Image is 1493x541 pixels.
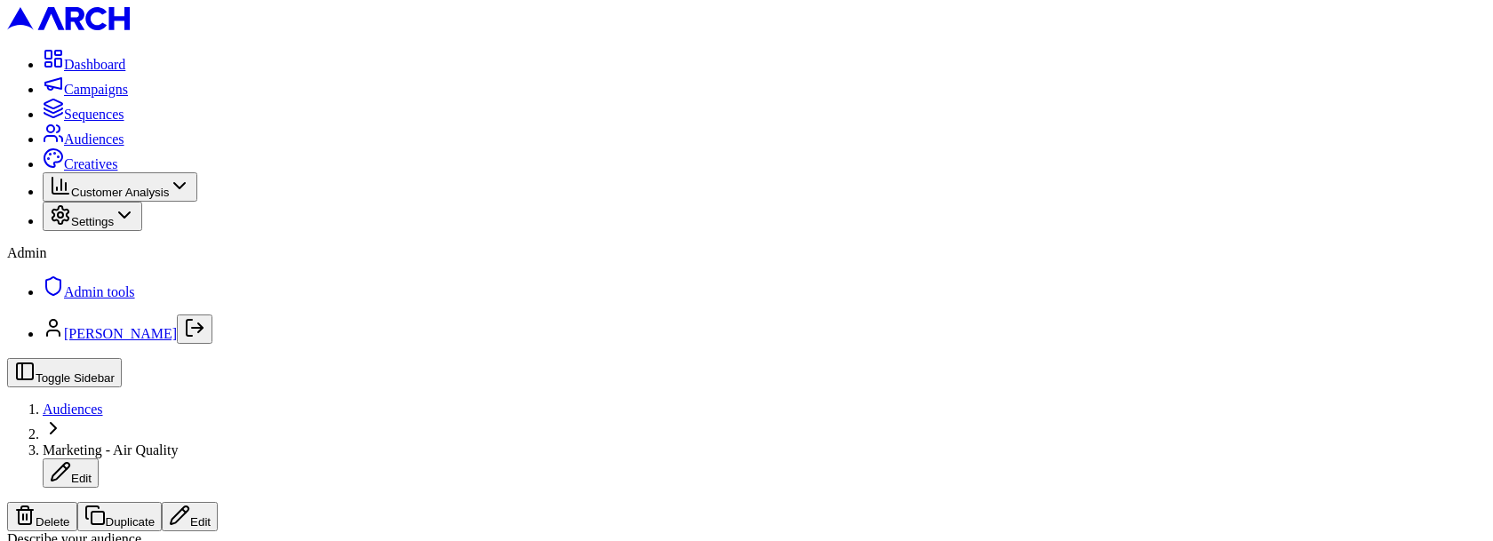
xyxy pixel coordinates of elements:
button: Toggle Sidebar [7,358,122,387]
a: [PERSON_NAME] [64,326,177,341]
span: Dashboard [64,57,125,72]
div: Admin [7,245,1486,261]
span: Settings [71,215,114,228]
nav: breadcrumb [7,402,1486,488]
a: Audiences [43,402,103,417]
span: Sequences [64,107,124,122]
span: Customer Analysis [71,186,169,199]
a: Admin tools [43,284,135,299]
button: Edit [43,458,99,488]
a: Creatives [43,156,117,171]
button: Edit [162,502,218,531]
a: Audiences [43,131,124,147]
span: Creatives [64,156,117,171]
button: Delete [7,502,77,531]
span: Admin tools [64,284,135,299]
button: Customer Analysis [43,172,197,202]
span: Marketing - Air Quality [43,442,178,457]
span: Audiences [64,131,124,147]
span: Edit [71,472,92,485]
span: Campaigns [64,82,128,97]
a: Dashboard [43,57,125,72]
button: Duplicate [77,502,163,531]
span: Toggle Sidebar [36,371,115,385]
button: Settings [43,202,142,231]
a: Sequences [43,107,124,122]
button: Log out [177,314,212,344]
a: Campaigns [43,82,128,97]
